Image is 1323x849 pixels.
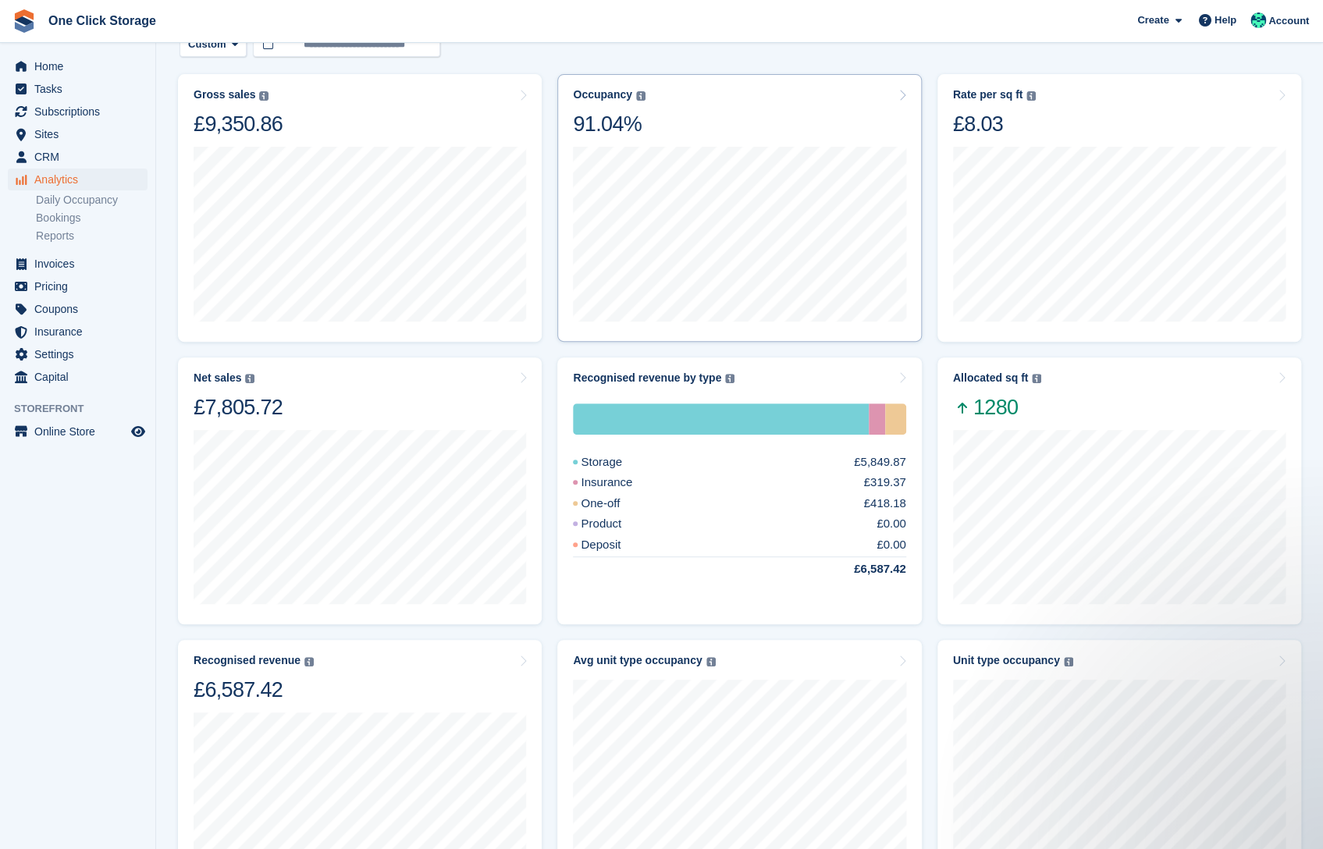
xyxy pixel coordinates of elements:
[8,253,148,275] a: menu
[885,403,906,435] div: One-off
[34,421,128,442] span: Online Store
[34,275,128,297] span: Pricing
[259,91,269,101] img: icon-info-grey-7440780725fd019a000dd9b08b2336e03edf1995a4989e88bcd33f0948082b44.svg
[1032,374,1041,383] img: icon-info-grey-7440780725fd019a000dd9b08b2336e03edf1995a4989e88bcd33f0948082b44.svg
[8,123,148,145] a: menu
[34,123,128,145] span: Sites
[854,453,906,471] div: £5,849.87
[188,37,226,52] span: Custom
[1064,657,1073,666] img: icon-info-grey-7440780725fd019a000dd9b08b2336e03edf1995a4989e88bcd33f0948082b44.svg
[12,9,36,33] img: stora-icon-8386f47178a22dfd0bd8f6a31ec36ba5ce8667c1dd55bd0f319d3a0aa187defe.svg
[816,560,906,578] div: £6,587.42
[194,371,241,385] div: Net sales
[194,394,283,421] div: £7,805.72
[36,193,148,208] a: Daily Occupancy
[953,111,1036,137] div: £8.03
[194,111,283,137] div: £9,350.86
[8,366,148,388] a: menu
[573,371,721,385] div: Recognised revenue by type
[245,374,254,383] img: icon-info-grey-7440780725fd019a000dd9b08b2336e03edf1995a4989e88bcd33f0948082b44.svg
[8,343,148,365] a: menu
[869,403,885,435] div: Insurance
[14,401,155,417] span: Storefront
[36,211,148,226] a: Bookings
[953,88,1022,101] div: Rate per sq ft
[1268,13,1309,29] span: Account
[573,495,657,513] div: One-off
[36,229,148,243] a: Reports
[8,55,148,77] a: menu
[34,146,128,168] span: CRM
[129,422,148,441] a: Preview store
[1250,12,1266,28] img: Katy Forster
[953,654,1060,667] div: Unit type occupancy
[34,78,128,100] span: Tasks
[706,657,716,666] img: icon-info-grey-7440780725fd019a000dd9b08b2336e03edf1995a4989e88bcd33f0948082b44.svg
[573,403,869,435] div: Storage
[573,654,702,667] div: Avg unit type occupancy
[34,343,128,365] span: Settings
[8,298,148,320] a: menu
[573,515,659,533] div: Product
[194,654,301,667] div: Recognised revenue
[34,253,128,275] span: Invoices
[34,169,128,190] span: Analytics
[573,474,670,492] div: Insurance
[34,101,128,123] span: Subscriptions
[180,32,247,58] button: Custom
[953,371,1028,385] div: Allocated sq ft
[8,146,148,168] a: menu
[573,453,660,471] div: Storage
[8,101,148,123] a: menu
[636,91,645,101] img: icon-info-grey-7440780725fd019a000dd9b08b2336e03edf1995a4989e88bcd33f0948082b44.svg
[1137,12,1168,28] span: Create
[194,677,314,703] div: £6,587.42
[34,55,128,77] span: Home
[1215,12,1236,28] span: Help
[725,374,734,383] img: icon-info-grey-7440780725fd019a000dd9b08b2336e03edf1995a4989e88bcd33f0948082b44.svg
[42,8,162,34] a: One Click Storage
[877,515,906,533] div: £0.00
[8,78,148,100] a: menu
[194,88,255,101] div: Gross sales
[304,657,314,666] img: icon-info-grey-7440780725fd019a000dd9b08b2336e03edf1995a4989e88bcd33f0948082b44.svg
[8,275,148,297] a: menu
[573,88,631,101] div: Occupancy
[34,366,128,388] span: Capital
[573,111,645,137] div: 91.04%
[1026,91,1036,101] img: icon-info-grey-7440780725fd019a000dd9b08b2336e03edf1995a4989e88bcd33f0948082b44.svg
[573,536,658,554] div: Deposit
[8,321,148,343] a: menu
[863,474,905,492] div: £319.37
[877,536,906,554] div: £0.00
[953,394,1041,421] span: 1280
[8,421,148,442] a: menu
[34,321,128,343] span: Insurance
[34,298,128,320] span: Coupons
[863,495,905,513] div: £418.18
[8,169,148,190] a: menu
